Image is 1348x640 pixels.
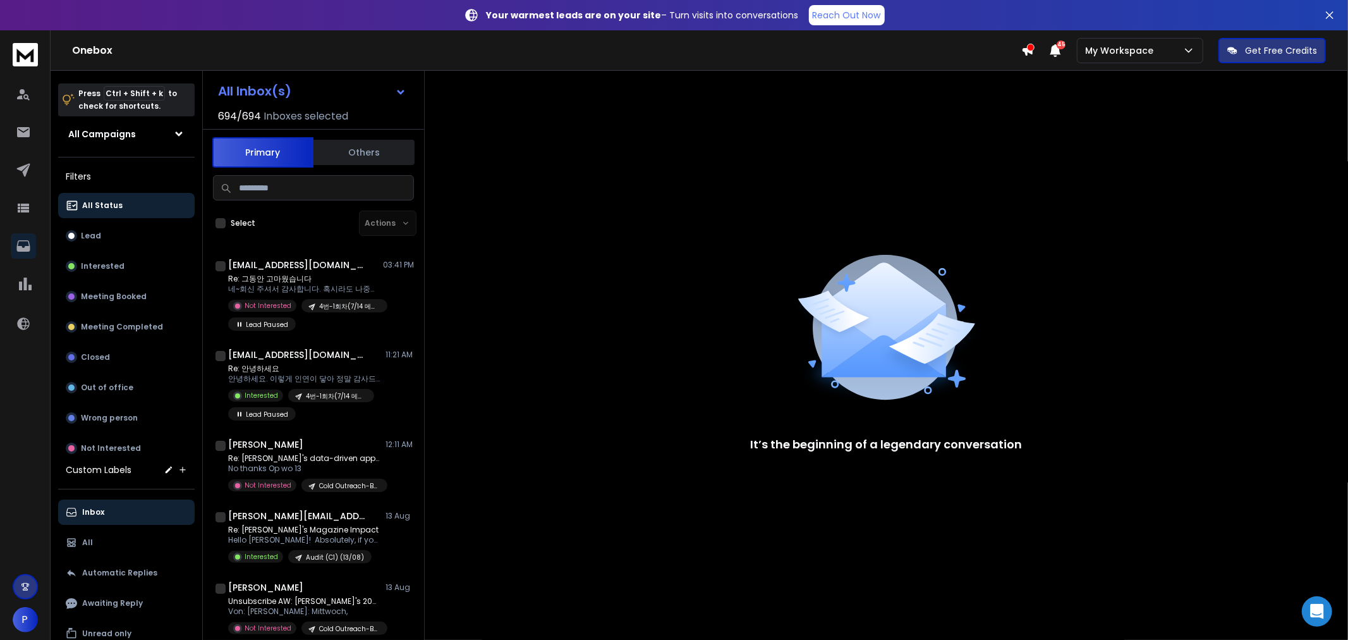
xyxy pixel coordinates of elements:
[212,137,313,168] button: Primary
[228,581,303,594] h1: [PERSON_NAME]
[319,302,380,311] p: 4번-1회차(7/14 메일발송), 2회(7/25), 3회(8/4)
[228,374,380,384] p: 안녕하세요. 이렇게 인연이 닿아 정말 감사드립니다. 무엇보다도
[81,261,124,271] p: Interested
[66,464,131,476] h3: Custom Labels
[228,453,380,464] p: Re: [PERSON_NAME]'s data-driven approach
[81,413,138,423] p: Wrong person
[82,598,143,608] p: Awaiting Reply
[81,292,147,302] p: Meeting Booked
[386,440,414,450] p: 12:11 AM
[751,436,1023,453] p: It’s the beginning of a legendary conversation
[809,5,885,25] a: Reach Out Now
[218,109,261,124] span: 694 / 694
[82,629,131,639] p: Unread only
[58,193,195,218] button: All Status
[264,109,348,124] h3: Inboxes selected
[208,78,416,104] button: All Inbox(s)
[487,9,799,22] p: – Turn visits into conversations
[1057,40,1066,49] span: 45
[228,596,380,606] p: Unsubscribe AW: [PERSON_NAME]'s 20-year expertise
[58,591,195,616] button: Awaiting Reply
[78,87,177,113] p: Press to check for shortcuts.
[319,481,380,491] p: Cold Outreach-B6 (12/08)
[81,383,133,393] p: Out of office
[228,535,380,545] p: Hello [PERSON_NAME]! Absolutely, if you want
[386,350,414,360] p: 11:21 AM
[306,553,364,562] p: Audit (C1) (13/08)
[245,481,291,490] p: Not Interested
[58,436,195,461] button: Not Interested
[81,322,163,332] p: Meeting Completed
[813,9,881,22] p: Reach Out Now
[319,624,380,634] p: Cold Outreach-B6 (12/08)
[386,582,414,593] p: 13 Aug
[228,606,380,617] p: Von: [PERSON_NAME]: Mittwoch,
[82,538,93,548] p: All
[246,320,288,329] p: Lead Paused
[68,128,136,140] h1: All Campaigns
[13,607,38,632] button: P
[58,223,195,249] button: Lead
[231,218,255,228] label: Select
[58,500,195,525] button: Inbox
[228,348,367,361] h1: [EMAIL_ADDRESS][DOMAIN_NAME]
[58,560,195,586] button: Automatic Replies
[58,314,195,340] button: Meeting Completed
[72,43,1021,58] h1: Onebox
[81,443,141,453] p: Not Interested
[228,525,380,535] p: Re: [PERSON_NAME]'s Magazine Impact
[245,391,278,400] p: Interested
[104,86,165,101] span: Ctrl + Shift + k
[383,260,414,270] p: 03:41 PM
[1218,38,1326,63] button: Get Free Credits
[81,231,101,241] p: Lead
[228,364,380,374] p: Re: 안녕하세요
[58,254,195,279] button: Interested
[228,274,380,284] p: Re: 그동안 고마웠습니다
[228,284,380,294] p: 네~회신 주셔서 감사합니다. 혹시라도 나중에 자산
[386,511,414,521] p: 13 Aug
[58,345,195,370] button: Closed
[228,259,367,271] h1: [EMAIL_ADDRESS][DOMAIN_NAME]
[82,507,104,517] p: Inbox
[246,410,288,419] p: Lead Paused
[1245,44,1317,57] p: Get Free Credits
[82,200,123,211] p: All Status
[228,510,367,522] h1: [PERSON_NAME][EMAIL_ADDRESS][DOMAIN_NAME]
[81,352,110,362] p: Closed
[13,43,38,66] img: logo
[58,375,195,400] button: Out of office
[58,405,195,431] button: Wrong person
[228,438,303,451] h1: [PERSON_NAME]
[58,284,195,309] button: Meeting Booked
[1302,596,1332,627] div: Open Intercom Messenger
[58,168,195,185] h3: Filters
[1085,44,1158,57] p: My Workspace
[245,552,278,562] p: Interested
[218,85,291,97] h1: All Inbox(s)
[306,391,367,401] p: 4번-1회차(7/14 메일발송), 2회(7/25), 3회(8/4)
[58,530,195,555] button: All
[487,9,662,22] strong: Your warmest leads are on your site
[313,138,415,166] button: Others
[245,301,291,311] p: Not Interested
[58,121,195,147] button: All Campaigns
[245,624,291,633] p: Not Interested
[82,568,157,578] p: Automatic Replies
[228,464,380,474] p: No thanks Op wo 13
